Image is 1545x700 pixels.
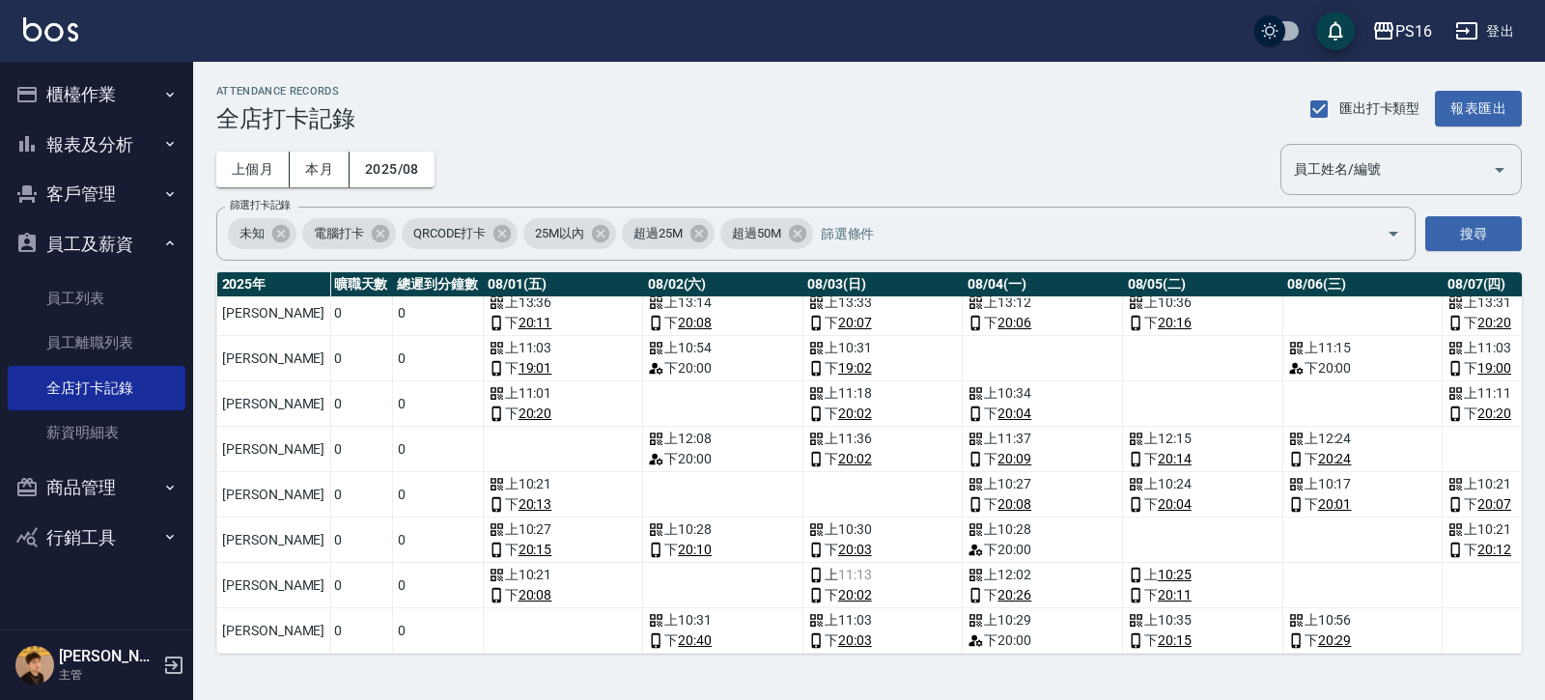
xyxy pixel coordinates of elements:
div: 下 20:00 [968,630,1117,651]
a: 20:24 [1318,449,1352,469]
button: 本月 [290,152,350,187]
div: 上 10:54 [648,338,798,358]
a: 20:06 [997,313,1031,333]
div: 上 13:36 [489,293,638,313]
div: 下 [968,585,1117,605]
div: 上 11:36 [808,429,958,449]
th: 08/04(一) [963,272,1123,297]
div: 下 [968,449,1117,469]
td: [PERSON_NAME] [216,291,329,336]
a: 20:11 [1158,585,1192,605]
div: 下 [808,358,958,378]
button: 上個月 [216,152,290,187]
th: 08/06(三) [1282,272,1443,297]
span: QRCODE打卡 [402,224,498,243]
div: 下 [968,494,1117,515]
button: 登出 [1447,14,1522,49]
div: 下 20:00 [1288,358,1438,378]
a: 20:08 [519,585,552,605]
div: 下 [489,540,638,560]
td: 0 [392,291,483,336]
div: 上 [1128,565,1278,585]
h3: 全店打卡記錄 [216,105,355,132]
div: 未知 [228,218,296,249]
div: 超過50M [720,218,813,249]
a: 20:16 [1158,313,1192,333]
div: 上 12:15 [1128,429,1278,449]
div: 上 12:08 [648,429,798,449]
div: 上 10:27 [489,519,638,540]
td: 0 [329,381,393,427]
td: [PERSON_NAME] [216,472,329,518]
div: 上 10:35 [1128,610,1278,630]
div: 上 10:28 [968,519,1117,540]
div: 上 10:24 [1128,474,1278,494]
div: 電腦打卡 [302,218,396,249]
a: 20:08 [678,313,712,333]
td: 0 [392,563,483,608]
div: 上 10:27 [968,474,1117,494]
div: 下 [489,404,638,424]
p: 主管 [59,666,157,684]
a: 20:15 [1158,630,1192,651]
div: 下 [808,540,958,560]
div: 下 [808,449,958,469]
th: 2025 年 [216,272,329,297]
div: PS16 [1395,19,1432,43]
td: 0 [392,336,483,381]
button: 報表匯出 [1435,91,1522,126]
a: 19:02 [838,358,872,378]
span: 未知 [228,224,276,243]
div: 上 10:17 [1288,474,1438,494]
div: 上 11:03 [808,610,958,630]
span: 11:13 [838,565,872,585]
div: 下 [489,494,638,515]
a: 20:03 [838,540,872,560]
div: 下 [968,404,1117,424]
span: 超過25M [622,224,694,243]
td: 0 [329,518,393,563]
th: 08/02(六) [643,272,803,297]
div: 下 [1128,585,1278,605]
a: 員工列表 [8,276,185,321]
a: 20:11 [519,313,552,333]
td: 0 [392,472,483,518]
div: 上 10:30 [808,519,958,540]
a: 20:09 [997,449,1031,469]
td: [PERSON_NAME] [216,336,329,381]
div: 下 20:00 [648,449,798,469]
div: 上 12:02 [968,565,1117,585]
th: 08/05(二) [1123,272,1283,297]
td: 0 [329,291,393,336]
a: 20:08 [997,494,1031,515]
div: 上 10:31 [648,610,798,630]
a: 20:14 [1158,449,1192,469]
div: 下 [648,313,798,333]
td: 0 [392,427,483,472]
h5: [PERSON_NAME] [59,647,157,666]
a: 19:01 [519,358,552,378]
div: 下 [1288,494,1438,515]
div: 上 10:29 [968,610,1117,630]
div: 上 11:01 [489,383,638,404]
button: 商品管理 [8,462,185,513]
div: 下 [489,313,638,333]
button: 行銷工具 [8,513,185,563]
div: 下 [1128,449,1278,469]
td: 0 [392,608,483,654]
div: 下 [968,313,1117,333]
a: 20:26 [997,585,1031,605]
div: 上 11:03 [489,338,638,358]
span: 匯出打卡類型 [1339,98,1420,119]
button: 員工及薪資 [8,219,185,269]
a: 20:02 [838,449,872,469]
div: 下 [808,313,958,333]
td: 0 [329,608,393,654]
a: 20:12 [1477,540,1511,560]
span: 超過50M [720,224,793,243]
button: 客戶管理 [8,169,185,219]
div: 上 10:21 [489,474,638,494]
div: 下 [1128,494,1278,515]
div: 下 [808,404,958,424]
th: 曠職天數 [329,272,393,297]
